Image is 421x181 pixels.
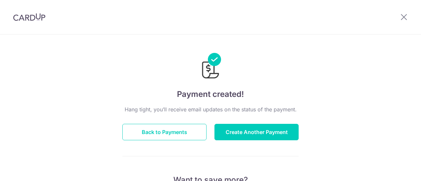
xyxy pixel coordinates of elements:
img: CardUp [13,13,45,21]
button: Create Another Payment [214,124,299,140]
img: Payments [200,53,221,80]
button: Back to Payments [122,124,207,140]
p: Hang tight, you’ll receive email updates on the status of the payment. [122,105,299,113]
h4: Payment created! [122,88,299,100]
